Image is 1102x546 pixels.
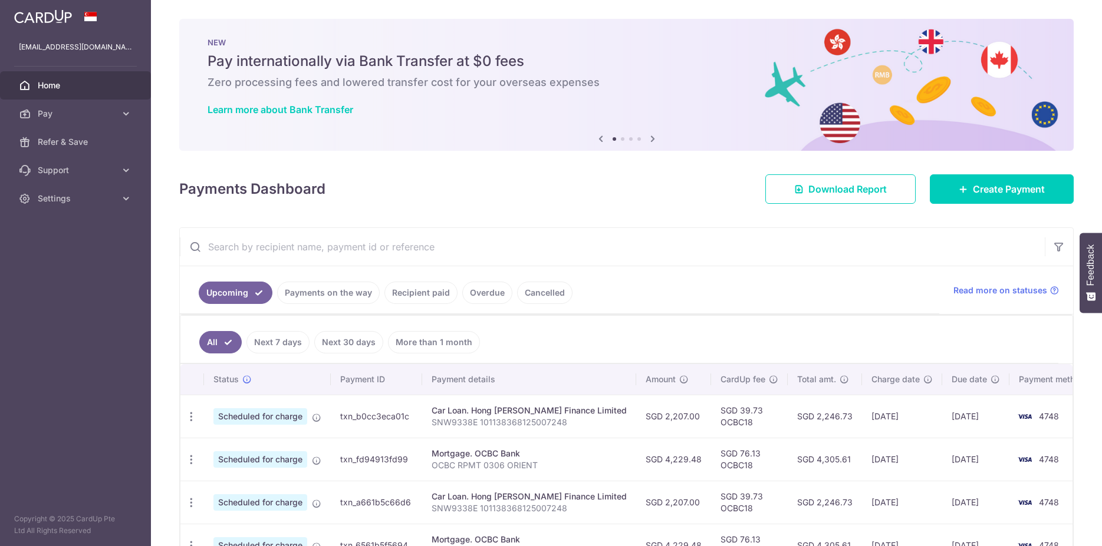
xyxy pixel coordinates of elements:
[432,491,627,502] div: Car Loan. Hong [PERSON_NAME] Finance Limited
[179,19,1074,151] img: Bank transfer banner
[331,438,422,481] td: txn_fd94913fd99
[1013,409,1037,423] img: Bank Card
[942,438,1009,481] td: [DATE]
[314,331,383,353] a: Next 30 days
[953,284,1047,296] span: Read more on statuses
[331,481,422,524] td: txn_a661b5c66d6
[862,438,942,481] td: [DATE]
[636,395,711,438] td: SGD 2,207.00
[1013,452,1037,466] img: Bank Card
[38,164,116,176] span: Support
[179,178,325,200] h4: Payments Dashboard
[432,534,627,545] div: Mortgage. OCBC Bank
[432,405,627,416] div: Car Loan. Hong [PERSON_NAME] Finance Limited
[636,481,711,524] td: SGD 2,207.00
[14,9,72,24] img: CardUp
[38,108,116,120] span: Pay
[208,104,353,115] a: Learn more about Bank Transfer
[711,481,788,524] td: SGD 39.73 OCBC18
[1085,244,1096,286] span: Feedback
[19,41,132,53] p: [EMAIL_ADDRESS][DOMAIN_NAME]
[331,364,422,395] th: Payment ID
[797,373,836,385] span: Total amt.
[1039,497,1059,507] span: 4748
[246,331,310,353] a: Next 7 days
[871,373,920,385] span: Charge date
[213,494,307,511] span: Scheduled for charge
[1039,411,1059,421] span: 4748
[862,481,942,524] td: [DATE]
[432,416,627,428] p: SNW9338E 101138368125007248
[711,438,788,481] td: SGD 76.13 OCBC18
[432,502,627,514] p: SNW9338E 101138368125007248
[942,395,1009,438] td: [DATE]
[213,451,307,468] span: Scheduled for charge
[213,373,239,385] span: Status
[788,438,862,481] td: SGD 4,305.61
[1028,511,1090,540] iframe: Opens a widget where you can find more information
[384,282,458,304] a: Recipient paid
[331,395,422,438] td: txn_b0cc3eca01c
[721,373,765,385] span: CardUp fee
[862,395,942,438] td: [DATE]
[942,481,1009,524] td: [DATE]
[277,282,380,304] a: Payments on the way
[208,75,1045,90] h6: Zero processing fees and lowered transfer cost for your overseas expenses
[636,438,711,481] td: SGD 4,229.48
[808,182,887,196] span: Download Report
[38,80,116,91] span: Home
[199,282,272,304] a: Upcoming
[199,331,242,353] a: All
[1009,364,1099,395] th: Payment method
[1080,233,1102,313] button: Feedback - Show survey
[1039,454,1059,464] span: 4748
[38,193,116,204] span: Settings
[1013,495,1037,509] img: Bank Card
[517,282,573,304] a: Cancelled
[930,174,1074,204] a: Create Payment
[788,395,862,438] td: SGD 2,246.73
[953,284,1059,296] a: Read more on statuses
[711,395,788,438] td: SGD 39.73 OCBC18
[765,174,916,204] a: Download Report
[180,228,1045,266] input: Search by recipient name, payment id or reference
[208,38,1045,47] p: NEW
[422,364,636,395] th: Payment details
[432,448,627,459] div: Mortgage. OCBC Bank
[208,52,1045,71] h5: Pay internationally via Bank Transfer at $0 fees
[432,459,627,471] p: OCBC RPMT 0306 ORIENT
[388,331,480,353] a: More than 1 month
[952,373,987,385] span: Due date
[788,481,862,524] td: SGD 2,246.73
[462,282,512,304] a: Overdue
[646,373,676,385] span: Amount
[213,408,307,425] span: Scheduled for charge
[38,136,116,148] span: Refer & Save
[973,182,1045,196] span: Create Payment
